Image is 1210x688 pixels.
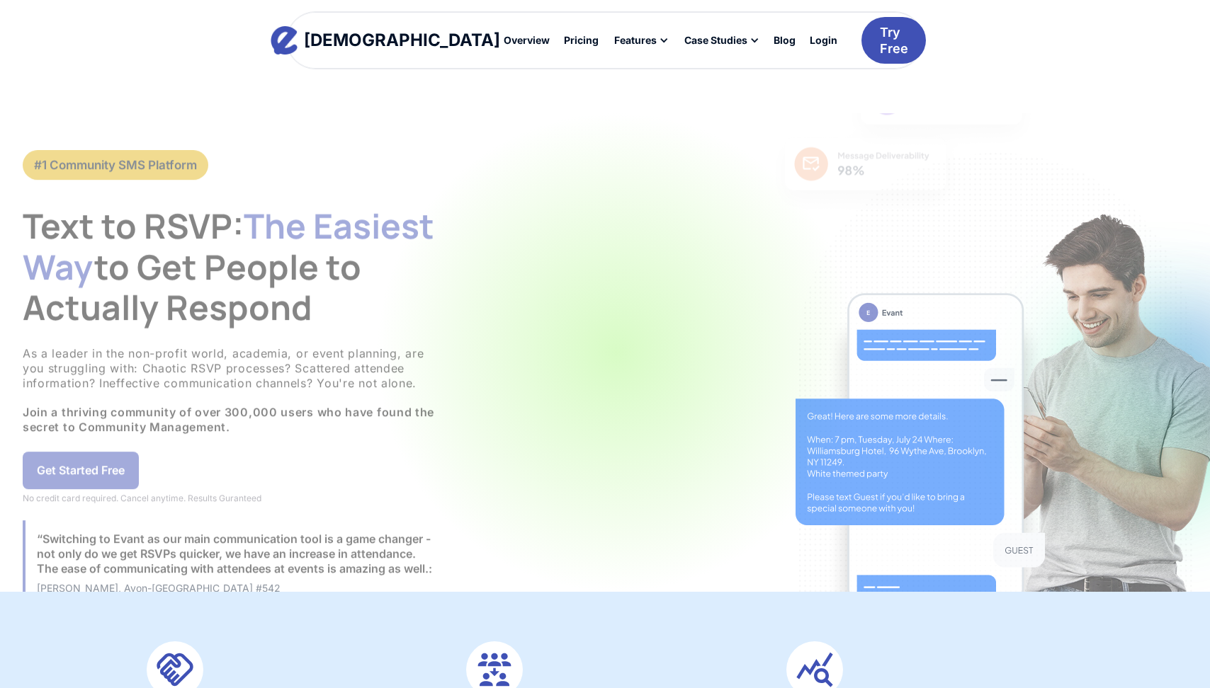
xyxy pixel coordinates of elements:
[23,205,448,328] h1: Text to RSVP: to Get People to Actually Respond
[504,35,550,45] div: Overview
[767,28,803,52] a: Blog
[880,24,908,57] div: Try Free
[557,28,606,52] a: Pricing
[284,26,487,55] a: home
[37,582,436,595] div: [PERSON_NAME], Avon-[GEOGRAPHIC_DATA] #542
[606,28,676,52] div: Features
[23,346,448,435] p: As a leader in the non-profit world, academia, or event planning, are you struggling with: Chaoti...
[676,28,767,52] div: Case Studies
[37,532,436,575] div: “Switching to Evant as our main communication tool is a game changer - not only do we get RSVPs q...
[34,157,197,173] div: #1 Community SMS Platform
[23,493,448,504] div: No credit card required. Cancel anytime. Results Guranteed
[810,35,837,45] div: Login
[861,17,926,64] a: Try Free
[564,35,599,45] div: Pricing
[304,32,500,49] div: [DEMOGRAPHIC_DATA]
[23,405,434,434] strong: Join a thriving community of over 300,000 users who have found the secret to Community Management.
[23,202,434,289] span: The Easiest Way
[803,28,844,52] a: Login
[614,35,657,45] div: Features
[23,150,208,180] a: #1 Community SMS Platform
[497,28,557,52] a: Overview
[684,35,747,45] div: Case Studies
[23,452,139,489] a: Get Started Free
[774,35,796,45] div: Blog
